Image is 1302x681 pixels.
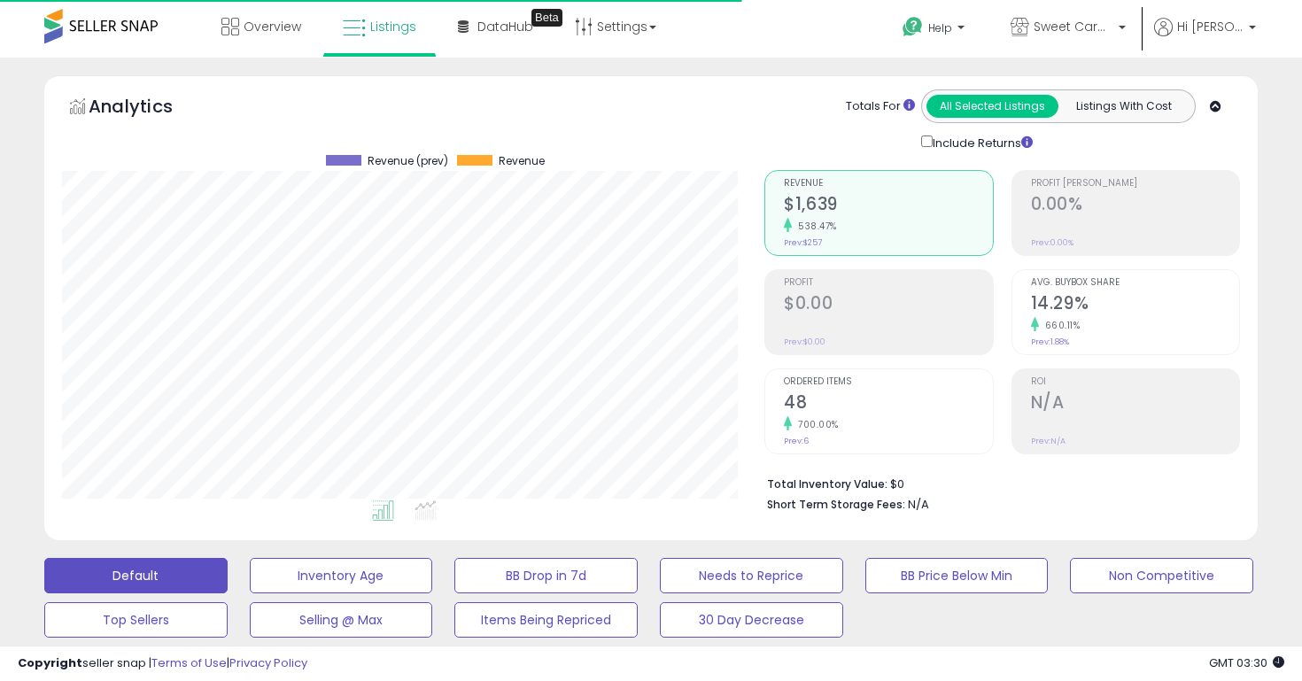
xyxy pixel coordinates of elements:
h2: $1,639 [784,194,992,218]
b: Short Term Storage Fees: [767,497,905,512]
h2: 14.29% [1031,293,1239,317]
button: Top Sellers [44,602,228,638]
a: Privacy Policy [229,654,307,671]
div: seller snap | | [18,655,307,672]
div: Include Returns [908,132,1054,152]
small: Prev: 1.88% [1031,337,1069,347]
span: Revenue [784,179,992,189]
small: Prev: $0.00 [784,337,825,347]
strong: Copyright [18,654,82,671]
span: Listings [370,18,416,35]
span: Ordered Items [784,377,992,387]
span: DataHub [477,18,533,35]
span: Sweet Carolina Supply [1034,18,1113,35]
button: Needs to Reprice [660,558,843,593]
small: 700.00% [792,418,839,431]
button: All Selected Listings [926,95,1058,118]
button: Default [44,558,228,593]
a: Terms of Use [151,654,227,671]
h2: 0.00% [1031,194,1239,218]
button: BB Price Below Min [865,558,1049,593]
i: Get Help [902,16,924,38]
a: Help [888,3,982,58]
small: Prev: N/A [1031,436,1066,446]
h2: 48 [784,392,992,416]
button: 30 Day Decrease [660,602,843,638]
span: Help [928,20,952,35]
div: Totals For [846,98,915,115]
span: N/A [908,496,929,513]
small: Prev: 6 [784,436,809,446]
button: Items Being Repriced [454,602,638,638]
span: Revenue [499,155,545,167]
div: Tooltip anchor [531,9,562,27]
button: BB Drop in 7d [454,558,638,593]
h2: $0.00 [784,293,992,317]
small: Prev: $257 [784,237,822,248]
a: Hi [PERSON_NAME] [1154,18,1256,58]
h2: N/A [1031,392,1239,416]
button: Selling @ Max [250,602,433,638]
span: 2025-10-14 03:30 GMT [1209,654,1284,671]
span: ROI [1031,377,1239,387]
button: Inventory Age [250,558,433,593]
button: Non Competitive [1070,558,1253,593]
small: 538.47% [792,220,837,233]
span: Profit [784,278,992,288]
span: Revenue (prev) [368,155,448,167]
li: $0 [767,472,1227,493]
small: Prev: 0.00% [1031,237,1073,248]
h5: Analytics [89,94,207,123]
button: Listings With Cost [1058,95,1190,118]
b: Total Inventory Value: [767,476,887,491]
span: Overview [244,18,301,35]
span: Profit [PERSON_NAME] [1031,179,1239,189]
span: Avg. Buybox Share [1031,278,1239,288]
small: 660.11% [1039,319,1081,332]
span: Hi [PERSON_NAME] [1177,18,1244,35]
